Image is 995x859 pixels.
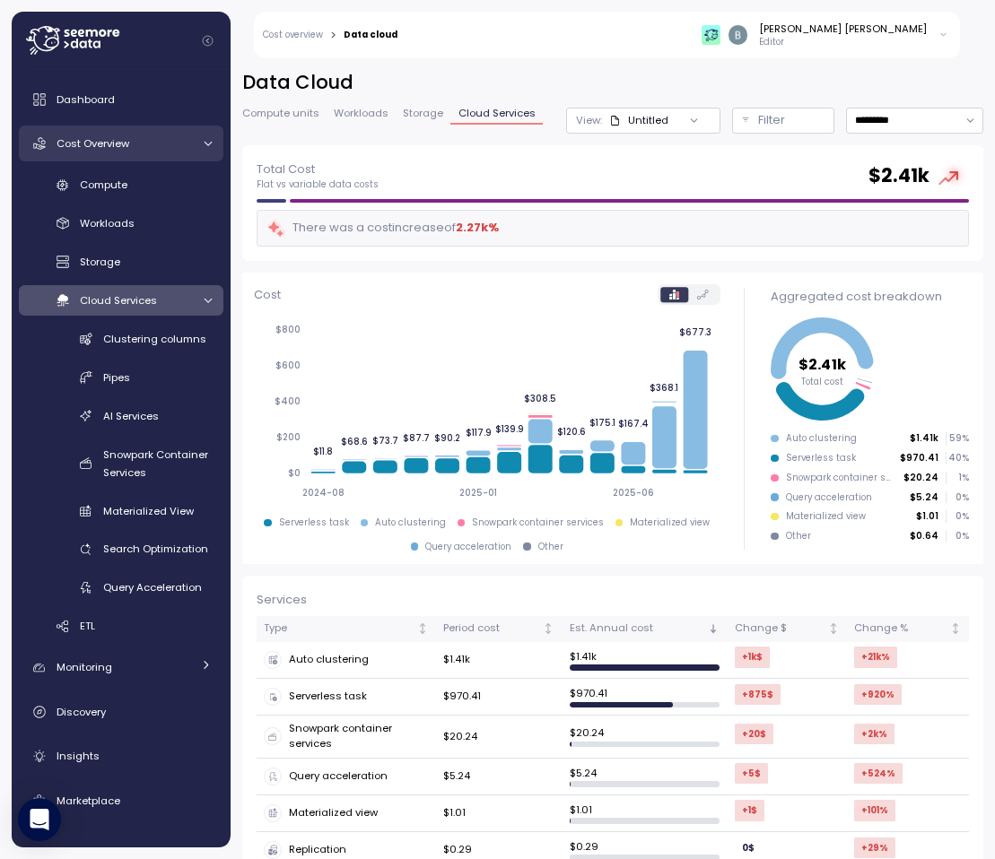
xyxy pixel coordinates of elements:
span: Marketplace [57,794,120,808]
div: Query acceleration [264,768,429,785]
a: Storage [19,247,223,277]
div: Not sorted [416,622,429,635]
span: Insights [57,749,100,763]
h2: $ 2.41k [868,163,930,189]
span: ETL [80,619,95,633]
p: 0 % [947,510,968,523]
a: Compute [19,170,223,200]
th: Change $Not sorted [728,616,847,642]
div: Snowpark container services [264,721,429,752]
div: Auto clustering [375,516,446,529]
p: Cost [254,286,281,304]
div: +20 $ [735,724,773,744]
a: Cloud Services [19,285,223,315]
div: Snowpark container services [786,472,892,484]
span: Dashboard [57,92,115,107]
div: Auto clustering [264,651,429,669]
tspan: $800 [275,325,301,336]
p: $20.24 [903,472,938,484]
tspan: $120.6 [557,427,586,438]
th: Est. Annual costSorted descending [562,616,727,642]
div: Materialized view [786,510,866,523]
button: Collapse navigation [196,34,219,48]
a: Workloads [19,209,223,239]
div: 2.27k % [456,219,499,237]
div: Snowpark container services [472,516,604,529]
a: Insights [19,738,223,774]
tspan: 2025-06 [613,487,654,499]
td: $5.24 [436,759,562,795]
td: $ 1.41k [562,642,727,679]
span: Storage [80,255,120,269]
div: Not sorted [949,622,962,635]
td: $ 1.01 [562,795,727,832]
a: Materialized View [19,496,223,525]
span: Compute units [242,108,319,118]
div: +101 % [854,800,895,820]
a: Clustering columns [19,324,223,353]
td: $20.24 [436,716,562,759]
p: $970.41 [900,452,938,464]
p: $0.64 [910,530,938,542]
span: Materialized View [103,504,194,518]
span: AI Services [103,409,159,423]
a: Marketplace [19,783,223,819]
span: Search Optimization [103,542,208,556]
div: Serverless task [786,452,856,464]
div: +29 % [854,837,895,858]
span: Clustering columns [103,332,206,346]
div: Query acceleration [425,541,511,553]
tspan: $167.4 [618,418,649,429]
div: Other [538,541,563,553]
div: There was a cost increase of [266,218,499,239]
div: Not sorted [542,622,554,635]
span: Query Acceleration [103,580,202,594]
tspan: 2025-01 [459,487,497,499]
div: Change % [854,620,947,637]
div: +5 $ [735,763,768,784]
div: +1k $ [735,646,770,667]
span: Workloads [334,108,388,118]
p: $1.41k [910,432,938,445]
tspan: $677.3 [679,326,711,338]
tspan: $11.8 [313,446,333,457]
tspan: $117.9 [465,427,491,438]
tspan: $200 [276,431,301,443]
p: $1.01 [916,510,938,523]
img: 65f98ecb31a39d60f1f315eb.PNG [702,25,720,44]
div: Materialized view [264,804,429,822]
td: $970.41 [436,679,562,716]
a: AI Services [19,401,223,430]
span: Pipes [103,370,130,385]
td: $ 20.24 [562,716,727,759]
span: Cloud Services [80,293,157,308]
tspan: $2.41k [799,353,847,374]
div: Open Intercom Messenger [18,798,61,841]
div: Period cost [443,620,539,637]
div: Est. Annual cost [570,620,705,637]
tspan: $175.1 [589,417,615,429]
div: Not sorted [827,622,840,635]
tspan: $68.6 [341,436,368,447]
p: Filter [758,111,785,129]
a: Cost Overview [19,126,223,161]
td: $1.41k [436,642,562,679]
div: Query acceleration [786,491,872,504]
p: $5.24 [910,491,938,504]
div: Serverless task [279,516,349,529]
a: Dashboard [19,82,223,117]
a: Cost overview [263,30,323,39]
a: Search Optimization [19,534,223,564]
div: Filter [732,108,834,134]
tspan: $308.5 [524,393,556,404]
span: Storage [403,108,443,118]
p: 1 % [947,472,968,484]
span: Compute [80,178,127,192]
a: Query Acceleration [19,573,223,603]
tspan: Total cost [802,376,844,387]
span: Workloads [80,216,135,230]
span: Monitoring [57,660,112,674]
div: 0 $ [735,837,762,858]
div: Materialized view [630,516,710,529]
td: $ 970.41 [562,679,727,716]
